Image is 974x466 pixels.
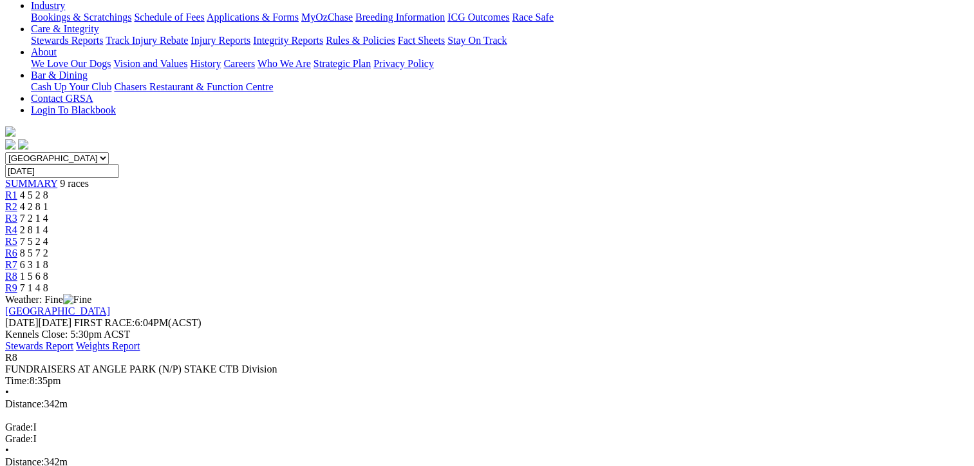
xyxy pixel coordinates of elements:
div: Industry [31,12,969,23]
a: Schedule of Fees [134,12,204,23]
span: R8 [5,352,17,363]
span: 8 5 7 2 [20,248,48,258]
a: Breeding Information [355,12,445,23]
span: Grade: [5,433,33,444]
span: 6 3 1 8 [20,259,48,270]
span: 7 5 2 4 [20,236,48,247]
a: Chasers Restaurant & Function Centre [114,81,273,92]
span: 1 5 6 8 [20,271,48,282]
a: MyOzChase [301,12,353,23]
span: 9 races [60,178,89,189]
input: Select date [5,164,119,178]
a: [GEOGRAPHIC_DATA] [5,306,110,316]
span: [DATE] [5,317,71,328]
div: I [5,433,969,445]
a: Race Safe [512,12,553,23]
a: Stewards Report [5,340,73,351]
img: twitter.svg [18,139,28,150]
img: Fine [63,294,91,306]
span: • [5,387,9,398]
a: Applications & Forms [207,12,299,23]
a: Vision and Values [113,58,187,69]
a: Bar & Dining [31,70,88,81]
img: logo-grsa-white.png [5,126,15,137]
a: R9 [5,282,17,293]
span: 2 8 1 4 [20,224,48,235]
a: Bookings & Scratchings [31,12,131,23]
a: SUMMARY [5,178,57,189]
span: 4 2 8 1 [20,201,48,212]
a: Stay On Track [447,35,507,46]
span: • [5,445,9,456]
a: Weights Report [76,340,140,351]
img: facebook.svg [5,139,15,150]
span: FIRST RACE: [74,317,135,328]
a: R7 [5,259,17,270]
a: R5 [5,236,17,247]
div: About [31,58,969,70]
span: Weather: Fine [5,294,91,305]
a: Contact GRSA [31,93,93,104]
span: 4 5 2 8 [20,189,48,200]
a: Fact Sheets [398,35,445,46]
a: We Love Our Dogs [31,58,111,69]
a: Careers [223,58,255,69]
a: Cash Up Your Club [31,81,111,92]
div: 8:35pm [5,375,969,387]
div: 342m [5,398,969,410]
a: R1 [5,189,17,200]
a: R6 [5,248,17,258]
a: About [31,46,57,57]
a: Injury Reports [191,35,250,46]
span: 6:04PM(ACST) [74,317,201,328]
a: Stewards Reports [31,35,103,46]
span: Distance: [5,398,44,409]
a: R3 [5,213,17,224]
a: ICG Outcomes [447,12,509,23]
a: Track Injury Rebate [106,35,188,46]
a: Login To Blackbook [31,104,116,115]
a: R2 [5,201,17,212]
a: History [190,58,221,69]
div: Care & Integrity [31,35,969,46]
div: I [5,422,969,433]
span: [DATE] [5,317,39,328]
a: Who We Are [258,58,311,69]
div: Kennels Close: 5:30pm ACST [5,329,969,340]
a: Strategic Plan [314,58,371,69]
a: Privacy Policy [373,58,434,69]
a: R4 [5,224,17,235]
div: Bar & Dining [31,81,969,93]
div: FUNDRAISERS AT ANGLE PARK (N/P) STAKE CTB Division [5,364,969,375]
span: 7 1 4 8 [20,282,48,293]
a: Rules & Policies [326,35,395,46]
a: Integrity Reports [253,35,323,46]
a: Care & Integrity [31,23,99,34]
span: 7 2 1 4 [20,213,48,224]
span: Grade: [5,422,33,432]
a: R8 [5,271,17,282]
span: Time: [5,375,30,386]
